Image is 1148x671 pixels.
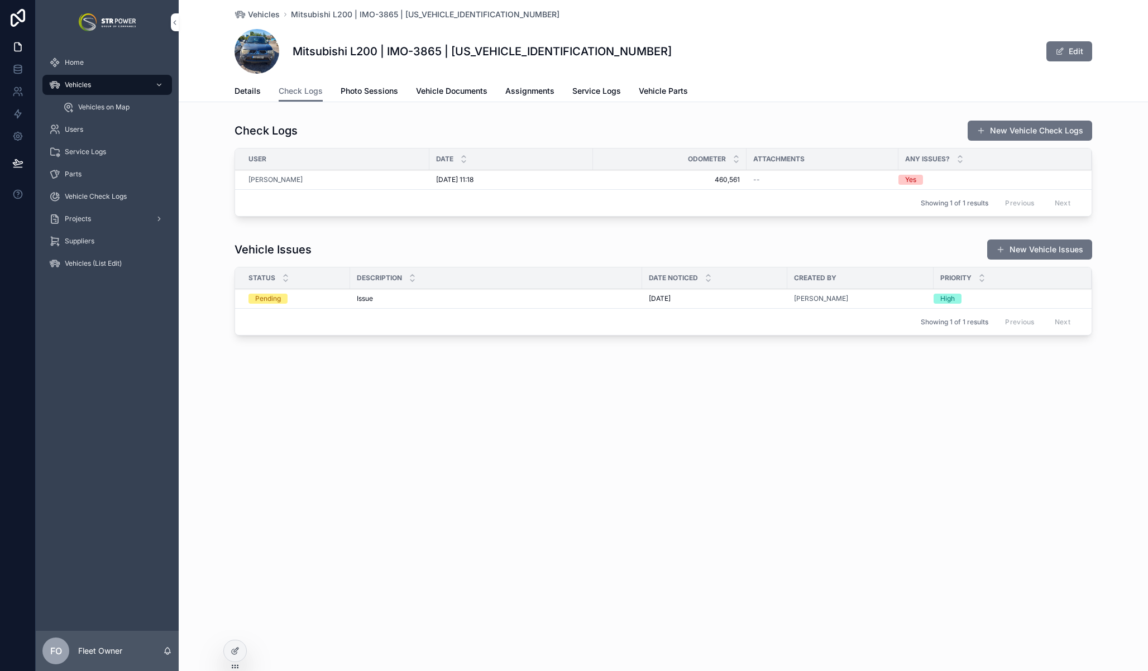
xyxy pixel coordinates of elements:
a: Check Logs [279,81,323,102]
a: Service Logs [572,81,621,103]
span: Priority [940,274,972,282]
a: Assignments [505,81,554,103]
a: Details [235,81,261,103]
span: User [248,155,266,164]
span: Users [65,125,83,134]
a: -- [753,175,892,184]
a: Users [42,119,172,140]
span: Status [248,274,275,282]
span: Projects [65,214,91,223]
span: Attachments [753,155,805,164]
a: High [934,294,1078,304]
span: Vehicles [65,80,91,89]
a: Vehicles [235,9,280,20]
span: Vehicles [248,9,280,20]
p: Fleet Owner [78,645,122,656]
a: [DATE] [649,294,781,303]
span: Service Logs [572,85,621,97]
span: -- [753,175,760,184]
button: New Vehicle Check Logs [968,121,1092,141]
a: Home [42,52,172,73]
span: Description [357,274,402,282]
a: [PERSON_NAME] [794,294,848,303]
a: Service Logs [42,142,172,162]
span: Vehicles (List Edit) [65,259,122,268]
div: High [940,294,955,304]
h1: Check Logs [235,123,298,138]
span: Issue [357,294,373,303]
span: Check Logs [279,85,323,97]
span: Date [436,155,453,164]
a: Projects [42,209,172,229]
a: Pending [248,294,343,304]
span: Details [235,85,261,97]
span: Showing 1 of 1 results [921,199,988,208]
span: Parts [65,170,82,179]
a: [PERSON_NAME] [248,175,303,184]
img: App logo [79,13,136,31]
a: [PERSON_NAME] [248,175,423,184]
a: Vehicle Documents [416,81,487,103]
a: Mitsubishi L200 | IMO-3865 | [US_VEHICLE_IDENTIFICATION_NUMBER] [291,9,559,20]
h1: Mitsubishi L200 | IMO-3865 | [US_VEHICLE_IDENTIFICATION_NUMBER] [293,44,672,59]
button: New Vehicle Issues [987,239,1092,260]
span: [DATE] [649,294,671,303]
span: Any Issues? [905,155,950,164]
button: Edit [1046,41,1092,61]
span: Home [65,58,84,67]
span: FO [50,644,62,658]
span: Photo Sessions [341,85,398,97]
a: Suppliers [42,231,172,251]
div: scrollable content [36,45,179,288]
div: Pending [255,294,281,304]
h1: Vehicle Issues [235,242,312,257]
span: Showing 1 of 1 results [921,318,988,327]
span: Created By [794,274,836,282]
span: Vehicle Documents [416,85,487,97]
a: Vehicle Parts [639,81,688,103]
a: 460,561 [600,175,740,184]
a: Issue [357,294,635,303]
a: Parts [42,164,172,184]
span: [DATE] 11:18 [436,175,473,184]
span: Vehicle Parts [639,85,688,97]
a: Vehicle Check Logs [42,186,172,207]
span: Odometer [688,155,726,164]
div: Yes [905,175,916,185]
span: Service Logs [65,147,106,156]
a: Photo Sessions [341,81,398,103]
a: Vehicles on Map [56,97,172,117]
a: Yes [898,175,1078,185]
span: Vehicle Check Logs [65,192,127,201]
a: Vehicles [42,75,172,95]
a: [PERSON_NAME] [794,294,927,303]
span: Assignments [505,85,554,97]
span: Date Noticed [649,274,698,282]
a: [DATE] 11:18 [436,175,586,184]
span: Vehicles on Map [78,103,130,112]
a: Vehicles (List Edit) [42,253,172,274]
span: Suppliers [65,237,94,246]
